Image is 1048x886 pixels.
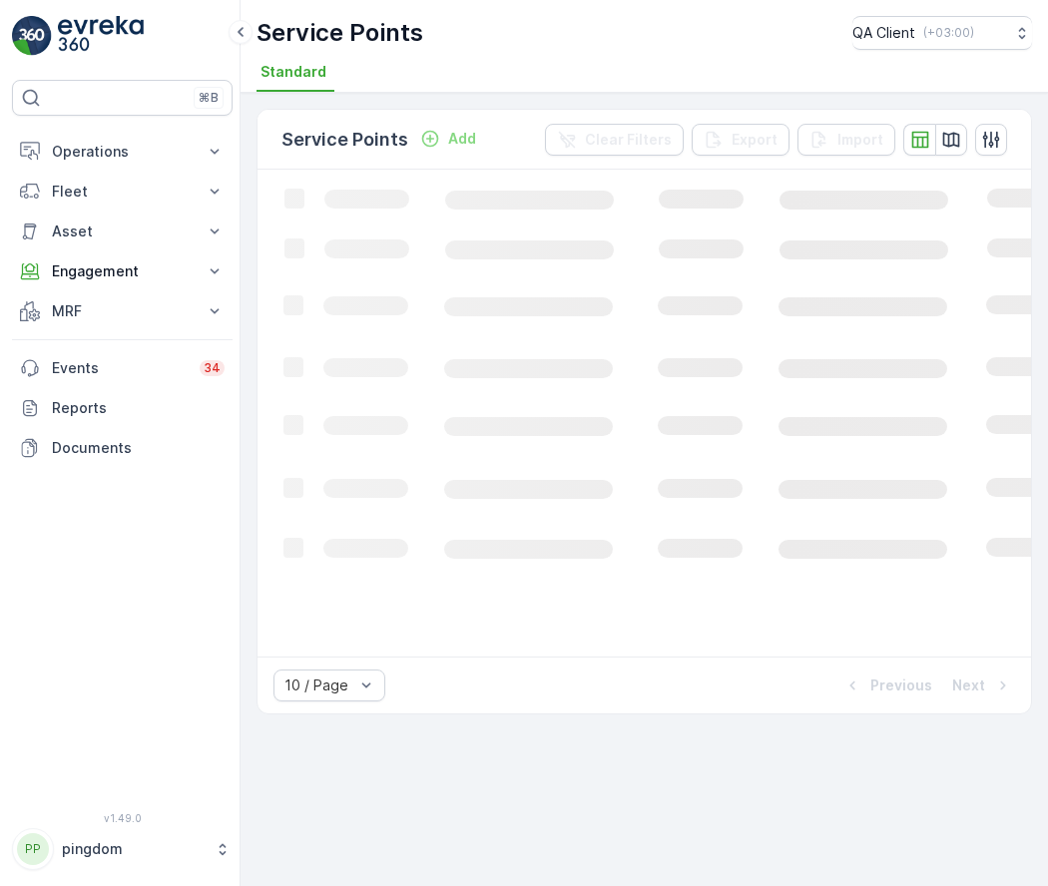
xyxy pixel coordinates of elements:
p: Next [952,675,985,695]
p: Add [448,129,476,149]
button: Asset [12,212,233,251]
button: Next [950,673,1015,697]
a: Events34 [12,348,233,388]
button: Operations [12,132,233,172]
p: Previous [870,675,932,695]
p: QA Client [852,23,915,43]
a: Reports [12,388,233,428]
p: Service Points [281,126,408,154]
button: Export [692,124,789,156]
button: Clear Filters [545,124,684,156]
p: pingdom [62,839,205,859]
p: 34 [204,360,221,376]
button: QA Client(+03:00) [852,16,1032,50]
button: Previous [840,673,934,697]
p: Service Points [257,17,423,49]
span: Standard [261,62,326,82]
p: Operations [52,142,193,162]
p: ⌘B [199,90,219,106]
p: Clear Filters [585,130,672,150]
p: Reports [52,398,225,418]
button: Engagement [12,251,233,291]
button: Import [797,124,895,156]
button: Fleet [12,172,233,212]
p: Import [837,130,883,150]
a: Documents [12,428,233,468]
span: v 1.49.0 [12,812,233,824]
div: PP [17,833,49,865]
button: PPpingdom [12,828,233,870]
button: Add [412,127,484,151]
img: logo_light-DOdMpM7g.png [58,16,144,56]
p: Documents [52,438,225,458]
p: ( +03:00 ) [923,25,974,41]
img: logo [12,16,52,56]
button: MRF [12,291,233,331]
p: Export [732,130,778,150]
p: Fleet [52,182,193,202]
p: Events [52,358,188,378]
p: MRF [52,301,193,321]
p: Engagement [52,261,193,281]
p: Asset [52,221,193,241]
